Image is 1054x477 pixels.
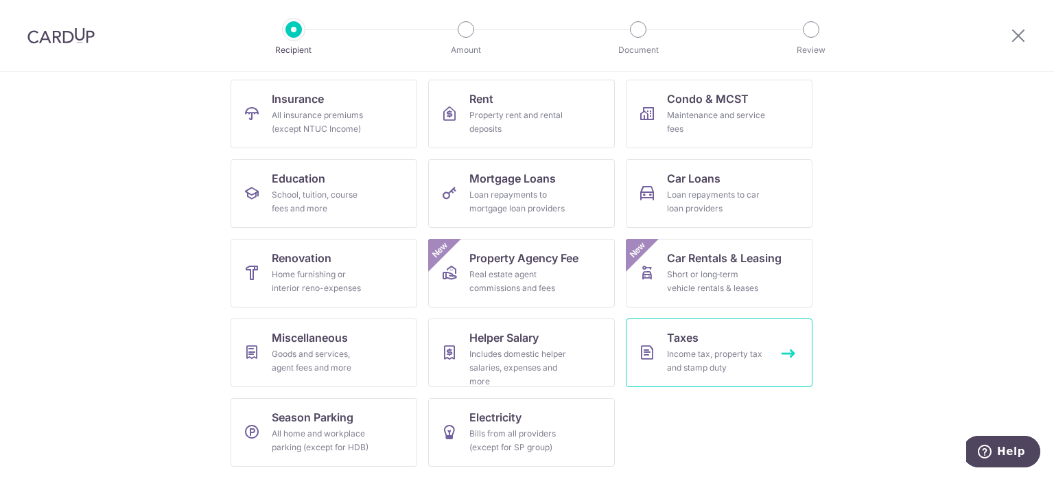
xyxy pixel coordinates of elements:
[272,108,371,136] div: All insurance premiums (except NTUC Income)
[272,427,371,454] div: All home and workplace parking (except for HDB)
[667,91,749,107] span: Condo & MCST
[469,188,568,216] div: Loan repayments to mortgage loan providers
[587,43,689,57] p: Document
[231,80,417,148] a: InsuranceAll insurance premiums (except NTUC Income)
[428,80,615,148] a: RentProperty rent and rental deposits
[667,250,782,266] span: Car Rentals & Leasing
[231,159,417,228] a: EducationSchool, tuition, course fees and more
[428,398,615,467] a: ElectricityBills from all providers (except for SP group)
[428,159,615,228] a: Mortgage LoansLoan repayments to mortgage loan providers
[243,43,344,57] p: Recipient
[626,159,812,228] a: Car LoansLoan repayments to car loan providers
[415,43,517,57] p: Amount
[667,170,721,187] span: Car Loans
[272,409,353,426] span: Season Parking
[626,239,812,307] a: Car Rentals & LeasingShort or long‑term vehicle rentals & leasesNew
[760,43,862,57] p: Review
[272,347,371,375] div: Goods and services, agent fees and more
[469,347,568,388] div: Includes domestic helper salaries, expenses and more
[272,329,348,346] span: Miscellaneous
[966,436,1040,470] iframe: Opens a widget where you can find more information
[272,250,331,266] span: Renovation
[428,239,615,307] a: Property Agency FeeReal estate agent commissions and feesNew
[428,318,615,387] a: Helper SalaryIncludes domestic helper salaries, expenses and more
[469,108,568,136] div: Property rent and rental deposits
[469,329,539,346] span: Helper Salary
[272,91,324,107] span: Insurance
[469,268,568,295] div: Real estate agent commissions and fees
[31,10,59,22] span: Help
[469,427,568,454] div: Bills from all providers (except for SP group)
[667,329,699,346] span: Taxes
[272,188,371,216] div: School, tuition, course fees and more
[667,268,766,295] div: Short or long‑term vehicle rentals & leases
[27,27,95,44] img: CardUp
[469,170,556,187] span: Mortgage Loans
[667,347,766,375] div: Income tax, property tax and stamp duty
[667,188,766,216] div: Loan repayments to car loan providers
[469,250,578,266] span: Property Agency Fee
[272,268,371,295] div: Home furnishing or interior reno-expenses
[469,409,522,426] span: Electricity
[231,318,417,387] a: MiscellaneousGoods and services, agent fees and more
[429,239,452,261] span: New
[231,239,417,307] a: RenovationHome furnishing or interior reno-expenses
[626,239,649,261] span: New
[667,108,766,136] div: Maintenance and service fees
[272,170,325,187] span: Education
[626,318,812,387] a: TaxesIncome tax, property tax and stamp duty
[469,91,493,107] span: Rent
[231,398,417,467] a: Season ParkingAll home and workplace parking (except for HDB)
[626,80,812,148] a: Condo & MCSTMaintenance and service fees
